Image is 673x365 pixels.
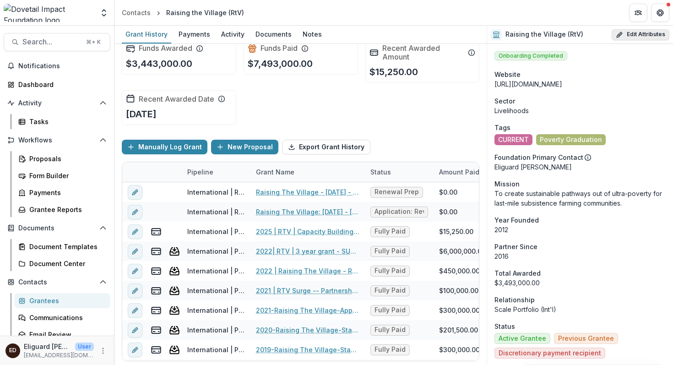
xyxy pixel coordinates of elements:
div: Contacts [122,8,151,17]
a: [URL][DOMAIN_NAME] [494,80,562,88]
div: International | Prospects Pipeline [187,246,245,256]
div: Dashboard [18,80,103,89]
button: Partners [629,4,647,22]
p: Scale Portfolio (Int'l) [494,305,666,314]
span: Onboarding Completed [494,51,567,60]
a: Payments [15,185,110,200]
button: view-payments [151,246,162,257]
p: [DATE] [126,107,157,121]
span: Previous Grantee [558,335,614,343]
a: 2022| RTV | 3 year grant - SURGE | Year 1 [256,246,359,256]
span: Fully Paid [374,228,406,235]
button: view-payments [151,285,162,296]
div: $15,250.00 [439,227,473,236]
span: Fully Paid [374,247,406,255]
span: Search... [22,38,81,46]
a: Email Review [15,327,110,342]
div: Pipeline [182,162,250,182]
div: Amount Paid [434,162,502,182]
span: Fully Paid [374,346,406,354]
a: Documents [252,26,295,44]
a: Document Center [15,256,110,271]
span: Year Founded [494,215,539,225]
p: $3,443,000.00 [126,57,192,71]
button: edit [128,185,142,200]
button: view-payments [151,305,162,316]
div: Grantee Reports [29,205,103,214]
div: International | Prospects Pipeline [187,286,245,295]
a: Raising The Village - [DATE] - [DATE] International Multiyear Application [256,187,359,197]
div: International | Prospects Pipeline [187,227,245,236]
p: User [75,343,94,351]
div: Eliguard Dawson [9,348,16,354]
span: Fully Paid [374,326,406,334]
div: International | Renewal Pipeline [187,207,245,217]
a: 2019-Raising The Village-Stage 4: Renewal [256,345,359,354]
p: Foundation Primary Contact [494,153,583,162]
p: Eliguard [PERSON_NAME] [24,342,71,351]
button: Open entity switcher [98,4,110,22]
div: $3,493,000.00 [494,278,666,288]
span: CURRENT [498,136,529,144]
p: [EMAIL_ADDRESS][DOMAIN_NAME] [24,351,94,360]
button: edit [128,343,142,357]
a: Payments [175,26,214,44]
p: Livelihoods [494,106,666,115]
button: More [98,345,109,356]
span: Contacts [18,278,96,286]
a: 2020-Raising The Village-Stage 4: Renewal [256,325,359,335]
span: Notifications [18,62,107,70]
button: view-payments [151,344,162,355]
span: Sector [494,96,515,106]
div: $300,000.00 [439,345,480,354]
p: Eliguard [PERSON_NAME] [494,162,666,172]
div: $6,000,000.00 [439,246,486,256]
span: Tags [494,123,510,132]
button: view-payments [151,266,162,277]
p: $15,250.00 [369,65,418,79]
span: Renewal Prep [374,188,419,196]
a: 2021 | RTV Surge -- Partnerships [256,286,359,295]
button: edit [128,224,142,239]
div: Raising the Village (RtV) [166,8,244,17]
a: Grant History [122,26,171,44]
div: Status [365,162,434,182]
button: Get Help [651,4,669,22]
h2: Funds Awarded [139,44,192,53]
button: view-payments [151,226,162,237]
div: International | Prospects Pipeline [187,325,245,335]
div: Pipeline [182,167,219,177]
button: edit [128,205,142,219]
div: International | Prospects Pipeline [187,345,245,354]
span: Website [494,70,521,79]
button: edit [128,244,142,259]
span: Partner Since [494,242,537,251]
button: New Proposal [211,140,278,154]
div: Grant Name [250,162,365,182]
button: edit [128,303,142,318]
div: $300,000.00 [439,305,480,315]
h2: Funds Paid [261,44,298,53]
div: Document Center [29,259,103,268]
div: Form Builder [29,171,103,180]
span: Status [494,321,515,331]
a: 2025 | RTV | Capacity Building Grant | [256,227,359,236]
div: Payments [175,27,214,41]
h2: Recent Awarded Amount [382,44,465,61]
div: $201,500.00 [439,325,478,335]
a: Contacts [118,6,154,19]
div: International | Prospects Pipeline [187,266,245,276]
div: Email Review [29,330,103,339]
div: $0.00 [439,207,457,217]
div: Grant Name [250,167,300,177]
a: Dashboard [4,77,110,92]
div: Proposals [29,154,103,163]
nav: breadcrumb [118,6,248,19]
span: Poverty Graduation [540,136,602,144]
span: Workflows [18,136,96,144]
a: Document Templates [15,239,110,254]
p: 2012 [494,225,666,234]
a: Form Builder [15,168,110,183]
button: Open Contacts [4,275,110,289]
